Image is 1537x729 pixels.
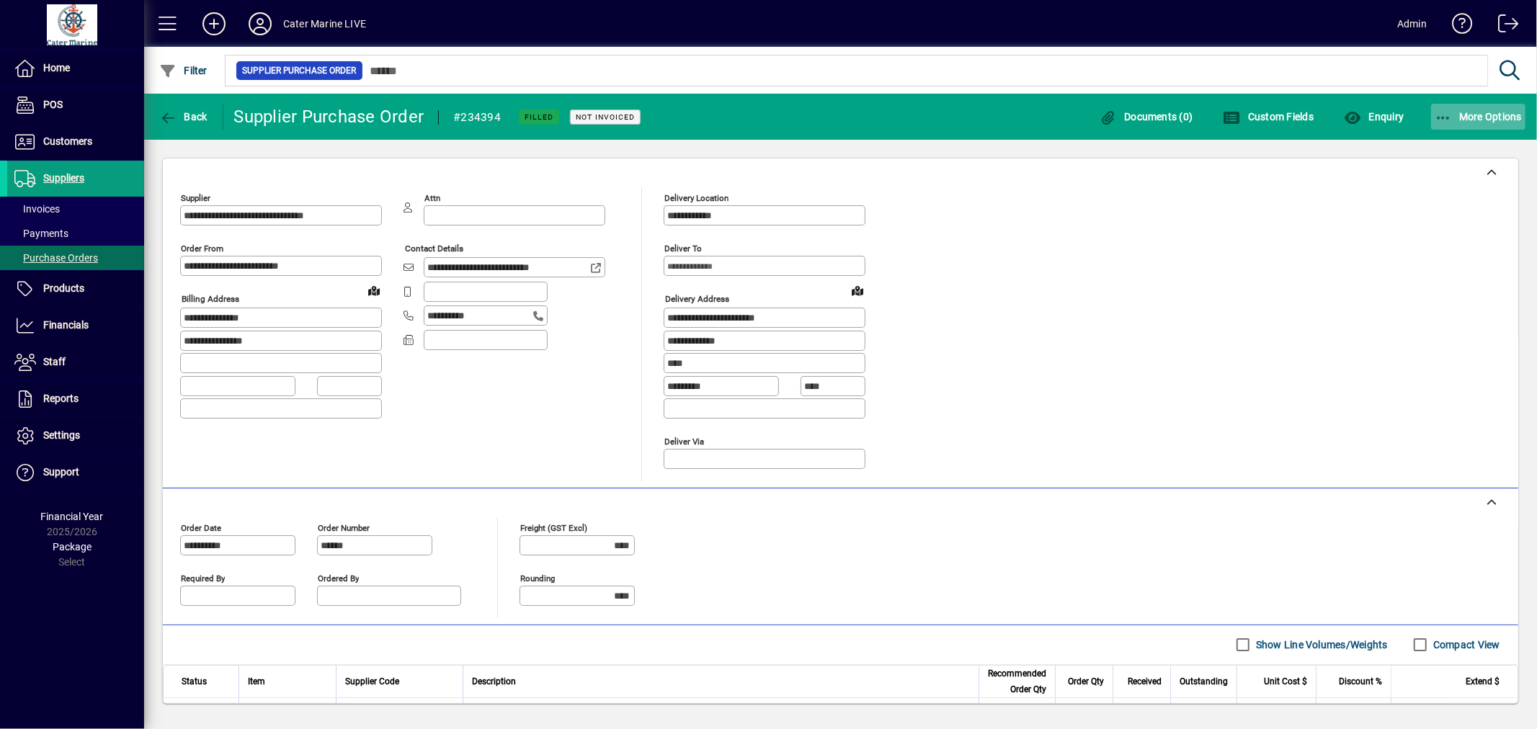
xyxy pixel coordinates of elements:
mat-label: Required by [181,573,225,583]
a: Products [7,271,144,307]
a: Support [7,455,144,491]
button: Enquiry [1340,104,1407,130]
span: Supplier Code [345,674,399,689]
mat-label: Order date [181,522,221,532]
mat-label: Freight (GST excl) [520,522,587,532]
mat-label: Supplier [181,193,210,203]
a: Purchase Orders [7,246,144,270]
span: Extend $ [1466,674,1500,689]
span: Filled [525,112,553,122]
span: Filter [159,65,208,76]
span: Status [182,674,207,689]
span: Unit Cost $ [1264,674,1307,689]
span: Discount % [1339,674,1382,689]
span: Order Qty [1068,674,1104,689]
td: 2.0000 [1113,698,1170,727]
span: Support [43,466,79,478]
span: Purchase Orders [14,252,98,264]
span: Suppliers [43,172,84,184]
a: Financials [7,308,144,344]
span: Settings [43,429,80,441]
mat-label: Rounding [520,573,555,583]
a: Home [7,50,144,86]
span: Documents (0) [1100,111,1193,122]
span: Outstanding [1180,674,1228,689]
span: Reports [43,393,79,404]
button: More Options [1431,104,1526,130]
span: Supplier Purchase Order [242,63,357,78]
mat-label: Order number [318,522,370,532]
span: Customers [43,135,92,147]
td: 69.0000 [1237,698,1316,727]
span: Enquiry [1344,111,1404,122]
span: Payments [14,228,68,239]
td: 138.00 [1391,698,1518,727]
a: Settings [7,418,144,454]
app-page-header-button: Back [144,104,223,130]
a: Knowledge Base [1441,3,1473,50]
span: Item [248,674,265,689]
mat-label: Deliver To [664,243,702,254]
span: Products [43,282,84,294]
label: Show Line Volumes/Weights [1253,638,1388,652]
button: Documents (0) [1096,104,1197,130]
a: View on map [846,279,869,302]
span: Staff [43,356,66,367]
mat-label: Attn [424,193,440,203]
span: More Options [1435,111,1523,122]
span: Not Invoiced [576,112,635,122]
a: Logout [1487,3,1519,50]
mat-label: Order from [181,243,223,254]
div: Supplier Purchase Order [234,105,424,128]
mat-label: Ordered by [318,573,359,583]
a: POS [7,87,144,123]
span: Package [53,541,92,553]
a: Staff [7,344,144,380]
span: POS [43,99,63,110]
a: View on map [362,279,386,302]
td: 2.0000 [979,698,1055,727]
button: Back [156,104,211,130]
div: #234394 [453,106,501,129]
a: Customers [7,124,144,160]
td: 0.00 [1316,698,1391,727]
span: Description [472,674,516,689]
a: Invoices [7,197,144,221]
span: Financial Year [41,511,104,522]
button: Filter [156,58,211,84]
span: Received [1128,674,1162,689]
span: Back [159,111,208,122]
span: Invoices [14,203,60,215]
span: Financials [43,319,89,331]
div: Admin [1397,12,1427,35]
td: 2.0000 [1055,698,1113,727]
a: Payments [7,221,144,246]
span: Custom Fields [1224,111,1314,122]
div: Cater Marine LIVE [283,12,366,35]
td: 0.0000 [1170,698,1237,727]
mat-label: Delivery Location [664,193,729,203]
a: Reports [7,381,144,417]
td: P.GCO1.65 [336,698,463,727]
mat-label: Deliver via [664,436,704,446]
button: Profile [237,11,283,37]
span: Recommended Order Qty [988,666,1046,697]
span: Home [43,62,70,73]
label: Compact View [1430,638,1500,652]
button: Custom Fields [1220,104,1318,130]
button: Add [191,11,237,37]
